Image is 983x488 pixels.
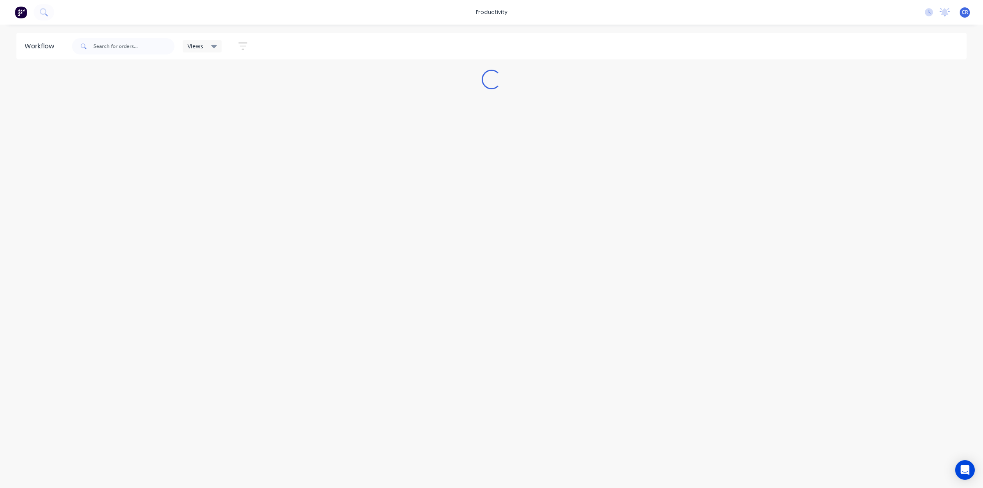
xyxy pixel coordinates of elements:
img: Factory [15,6,27,18]
span: CR [962,9,968,16]
div: Open Intercom Messenger [955,460,975,480]
div: Workflow [25,41,58,51]
div: productivity [472,6,512,18]
span: Views [188,42,203,50]
input: Search for orders... [93,38,174,54]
